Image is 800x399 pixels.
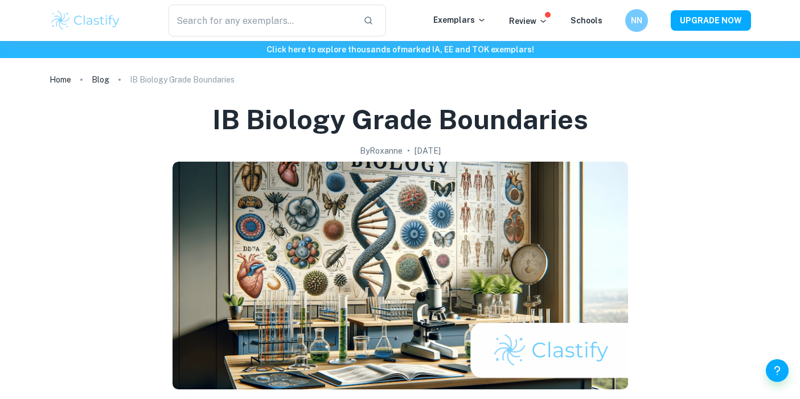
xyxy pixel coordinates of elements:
h2: [DATE] [415,145,441,157]
p: • [407,145,410,157]
button: Help and Feedback [766,359,789,382]
a: Blog [92,72,109,88]
button: UPGRADE NOW [671,10,751,31]
h6: NN [630,14,643,27]
h6: Click here to explore thousands of marked IA, EE and TOK exemplars ! [2,43,798,56]
a: Schools [571,16,602,25]
p: IB Biology Grade Boundaries [130,73,235,86]
input: Search for any exemplars... [169,5,355,36]
h2: By Roxanne [360,145,403,157]
p: Review [509,15,548,27]
button: NN [625,9,648,32]
img: Clastify logo [50,9,122,32]
a: Home [50,72,71,88]
img: IB Biology Grade Boundaries cover image [173,162,628,389]
h1: IB Biology Grade Boundaries [212,101,588,138]
p: Exemplars [433,14,486,26]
